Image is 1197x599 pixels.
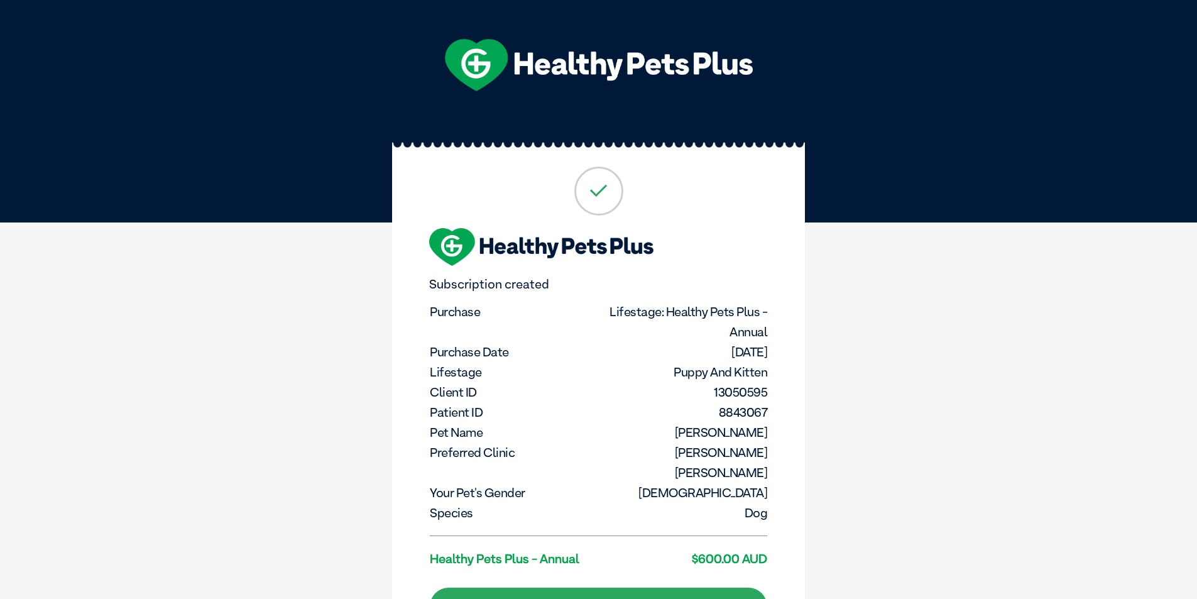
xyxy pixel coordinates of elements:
img: hpp-logo-landscape-green-white.png [445,39,753,91]
dd: [DEMOGRAPHIC_DATA] [600,483,768,503]
dd: [DATE] [600,342,768,362]
dt: Healthy Pets Plus - Annual [430,549,598,569]
dd: [PERSON_NAME] [600,422,768,442]
dt: Purchase [430,302,598,322]
dt: Your pet's gender [430,483,598,503]
dt: Pet Name [430,422,598,442]
dt: Patient ID [430,402,598,422]
p: Subscription created [429,277,768,292]
dd: Lifestage: Healthy Pets Plus - Annual [600,302,768,342]
dt: Preferred Clinic [430,442,598,463]
dd: [PERSON_NAME] [PERSON_NAME] [600,442,768,483]
dd: Puppy and Kitten [600,362,768,382]
dt: Lifestage [430,362,598,382]
dd: 8843067 [600,402,768,422]
dd: Dog [600,503,768,523]
img: hpp-logo [429,228,653,266]
dt: Client ID [430,382,598,402]
dt: Species [430,503,598,523]
dd: 13050595 [600,382,768,402]
dt: Purchase Date [430,342,598,362]
dd: $600.00 AUD [600,549,768,569]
